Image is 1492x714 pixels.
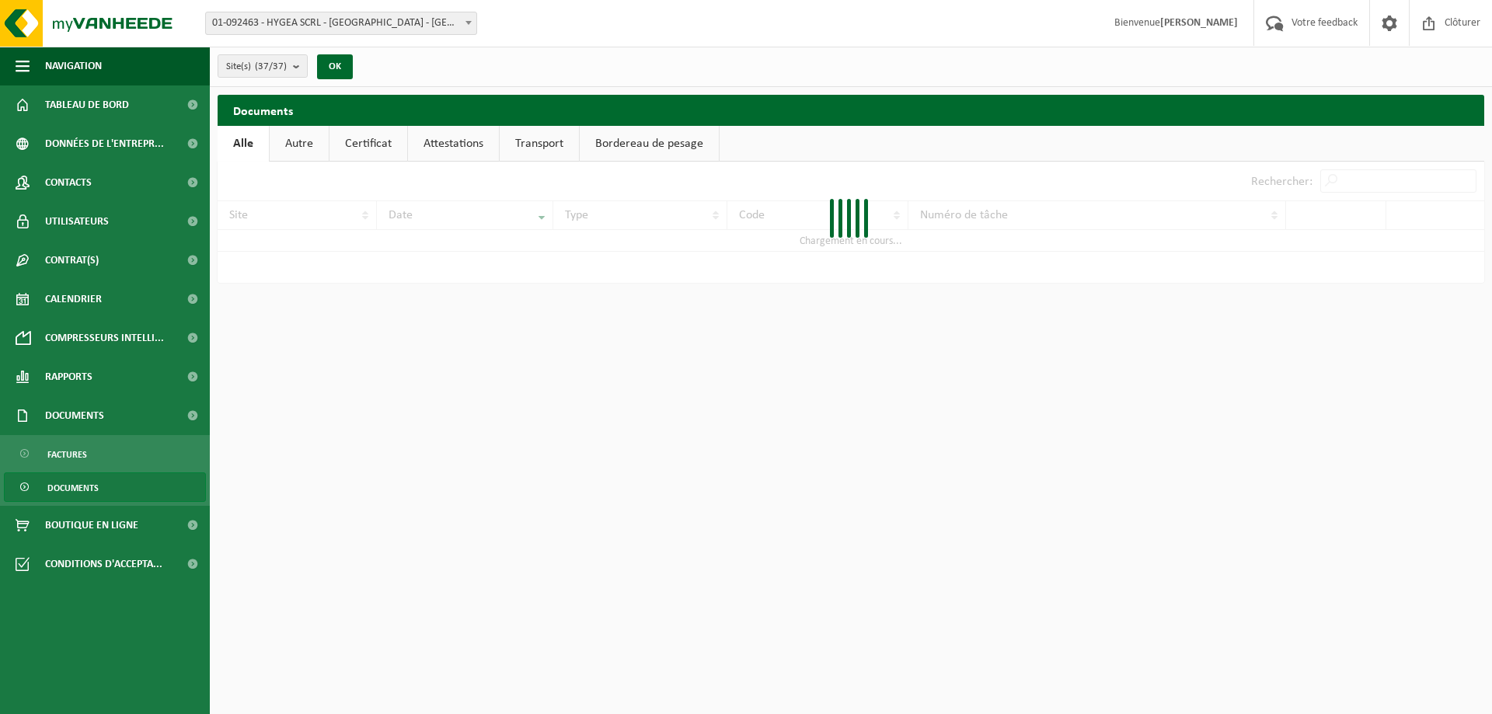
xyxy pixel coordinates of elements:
span: 01-092463 - HYGEA SCRL - HAVRE - HAVRÉ [206,12,476,34]
span: Conditions d'accepta... [45,545,162,583]
button: Site(s)(37/37) [218,54,308,78]
span: Calendrier [45,280,102,319]
a: Attestations [408,126,499,162]
span: Documents [47,473,99,503]
count: (37/37) [255,61,287,71]
a: Bordereau de pesage [580,126,719,162]
span: Navigation [45,47,102,85]
span: 01-092463 - HYGEA SCRL - HAVRE - HAVRÉ [205,12,477,35]
span: Contrat(s) [45,241,99,280]
a: Transport [500,126,579,162]
button: OK [317,54,353,79]
h2: Documents [218,95,1484,125]
a: Certificat [329,126,407,162]
span: Compresseurs intelli... [45,319,164,357]
span: Tableau de bord [45,85,129,124]
a: Autre [270,126,329,162]
span: Site(s) [226,55,287,78]
a: Documents [4,472,206,502]
span: Rapports [45,357,92,396]
a: Alle [218,126,269,162]
span: Données de l'entrepr... [45,124,164,163]
span: Contacts [45,163,92,202]
span: Factures [47,440,87,469]
span: Utilisateurs [45,202,109,241]
a: Factures [4,439,206,468]
strong: [PERSON_NAME] [1160,17,1238,29]
span: Boutique en ligne [45,506,138,545]
span: Documents [45,396,104,435]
